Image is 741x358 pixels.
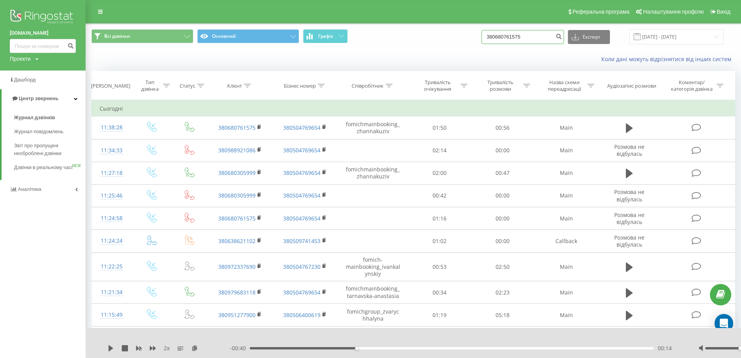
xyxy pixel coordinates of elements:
[534,207,599,230] td: Main
[100,259,124,274] div: 11:22:25
[601,55,735,63] a: Коли дані можуть відрізнятися вiд інших систем
[408,230,471,252] td: 01:02
[283,237,321,245] a: 380509741453
[100,307,124,323] div: 11:15:49
[164,344,170,352] span: 2 x
[338,116,408,139] td: fomichmainbooking_zhannakuziv
[417,79,459,92] div: Тривалість очікування
[480,79,521,92] div: Тривалість розмови
[91,29,193,43] button: Всі дзвінки
[408,207,471,230] td: 01:16
[355,347,358,350] div: Accessibility label
[643,9,704,15] span: Налаштування профілю
[534,252,599,281] td: Main
[471,184,534,207] td: 00:00
[534,230,599,252] td: Callback
[218,263,256,270] a: 380972337690
[10,55,31,63] div: Проекти
[471,304,534,326] td: 05:18
[607,83,656,89] div: Аудіозапис розмови
[471,116,534,139] td: 00:56
[471,230,534,252] td: 00:00
[408,184,471,207] td: 00:42
[338,252,408,281] td: fomich-mainbooking_ivankalynskiy
[10,8,76,27] img: Ringostat logo
[534,326,599,349] td: Main
[14,125,86,139] a: Журнал повідомлень
[283,215,321,222] a: 380504769654
[471,162,534,184] td: 00:47
[14,111,86,125] a: Журнал дзвінків
[91,83,130,89] div: [PERSON_NAME]
[2,89,86,108] a: Центр звернень
[218,146,256,154] a: 380988921086
[14,142,82,157] span: Звіт про пропущені необроблені дзвінки
[14,160,86,175] a: Дзвінки в реальному часіNEW
[482,30,564,44] input: Пошук за номером
[10,39,76,53] input: Пошук за номером
[303,29,348,43] button: Графік
[669,79,715,92] div: Коментар/категорія дзвінка
[534,281,599,304] td: Main
[471,326,534,349] td: 00:00
[408,304,471,326] td: 01:19
[715,314,733,333] div: Open Intercom Messenger
[180,83,195,89] div: Статус
[14,139,86,160] a: Звіт про пропущені необроблені дзвінки
[408,252,471,281] td: 00:53
[534,162,599,184] td: Main
[534,139,599,162] td: Main
[338,162,408,184] td: fomichmainbooking_zhannakuziv
[218,237,256,245] a: 380638621102
[408,281,471,304] td: 00:34
[197,29,299,43] button: Основний
[614,234,645,248] span: Розмова не відбулась
[14,114,55,122] span: Журнал дзвінків
[544,79,585,92] div: Назва схеми переадресації
[283,263,321,270] a: 380504767230
[218,215,256,222] a: 380680761575
[614,211,645,226] span: Розмова не відбулась
[14,77,36,83] span: Дашборд
[283,146,321,154] a: 380504769654
[100,233,124,249] div: 11:24:24
[283,192,321,199] a: 380504769654
[658,344,672,352] span: 00:14
[100,120,124,135] div: 11:38:28
[283,311,321,319] a: 380506400619
[534,304,599,326] td: Main
[573,9,630,15] span: Реферальна програма
[104,33,130,39] span: Всі дзвінки
[100,188,124,203] div: 11:25:46
[100,143,124,158] div: 11:34:33
[92,101,735,116] td: Сьогодні
[227,83,242,89] div: Клієнт
[218,192,256,199] a: 380680305999
[471,281,534,304] td: 02:23
[471,207,534,230] td: 00:00
[408,116,471,139] td: 01:50
[283,124,321,131] a: 380504769654
[19,95,58,101] span: Центр звернень
[139,79,161,92] div: Тип дзвінка
[218,289,256,296] a: 380979683118
[338,281,408,304] td: fomichmainbooking_tarnavska-anastasia
[218,311,256,319] a: 380951277900
[100,211,124,226] div: 11:24:58
[283,169,321,176] a: 380504769654
[18,186,41,192] span: Аналiтика
[284,83,316,89] div: Бізнес номер
[14,128,63,136] span: Журнал повідомлень
[408,139,471,162] td: 02:14
[218,169,256,176] a: 380680305999
[352,83,384,89] div: Співробітник
[717,9,730,15] span: Вихід
[534,116,599,139] td: Main
[318,34,333,39] span: Графік
[100,166,124,181] div: 11:27:18
[408,162,471,184] td: 02:00
[100,285,124,300] div: 11:21:34
[614,188,645,203] span: Розмова не відбулась
[471,139,534,162] td: 00:00
[283,289,321,296] a: 380504769654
